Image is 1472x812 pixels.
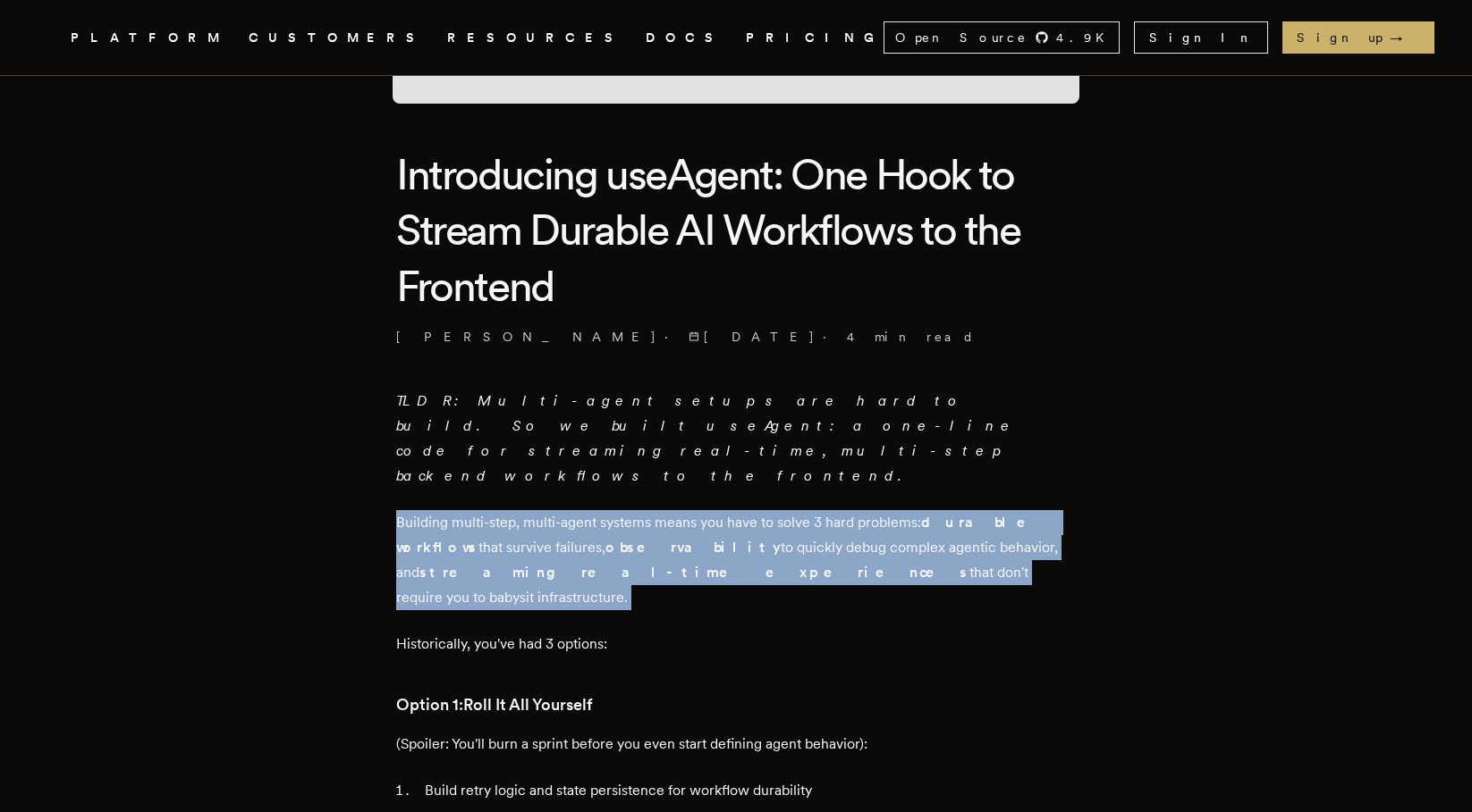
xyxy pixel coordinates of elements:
button: PLATFORM [71,27,227,49]
strong: Roll It All Yourself [463,695,593,714]
p: · · [396,328,1076,346]
span: → [1390,29,1420,46]
a: PRICING [746,27,884,49]
a: [PERSON_NAME] [396,328,657,346]
button: RESOURCES [447,27,624,49]
h3: Option 1: [396,692,1076,717]
span: 4 min read [847,328,975,346]
h1: Introducing useAgent: One Hook to Stream Durable AI Workflows to the Frontend [396,146,1076,314]
p: Building multi-step, multi-agent systems means you have to solve 3 hard problems: that survive fa... [396,510,1076,610]
strong: streaming real-time experiences [419,564,969,581]
p: (Spoiler: You'll burn a sprint before you even start defining agent behavior): [396,732,1076,757]
span: [DATE] [689,328,816,346]
a: CUSTOMERS [249,27,426,49]
p: Historically, you've had 3 options: [396,632,1076,657]
em: TLDR: Multi-agent setups are hard to build. So we built useAgent: a one-line code for streaming r... [396,392,1018,484]
li: Build retry logic and state persistence for workflow durability [419,778,1076,803]
span: Open Source [895,29,1028,46]
a: DOCS [646,27,724,49]
strong: observability [605,539,781,556]
span: 4.9 K [1056,29,1115,46]
a: Sign up [1282,21,1434,54]
a: Sign In [1134,21,1268,54]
